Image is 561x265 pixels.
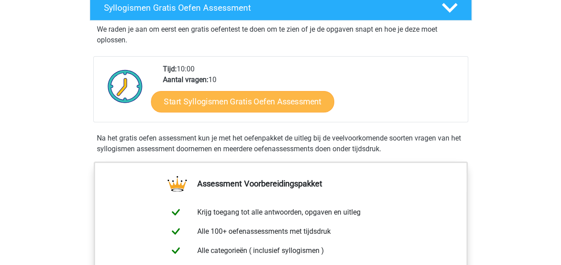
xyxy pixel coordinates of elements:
[163,75,208,84] b: Aantal vragen:
[104,3,427,13] h4: Syllogismen Gratis Oefen Assessment
[103,64,148,108] img: Klok
[156,64,467,122] div: 10:00 10
[163,65,177,73] b: Tijd:
[97,24,465,46] p: We raden je aan om eerst een gratis oefentest te doen om te zien of je de opgaven snapt en hoe je...
[93,133,468,154] div: Na het gratis oefen assessment kun je met het oefenpakket de uitleg bij de veelvoorkomende soorte...
[151,91,334,112] a: Start Syllogismen Gratis Oefen Assessment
